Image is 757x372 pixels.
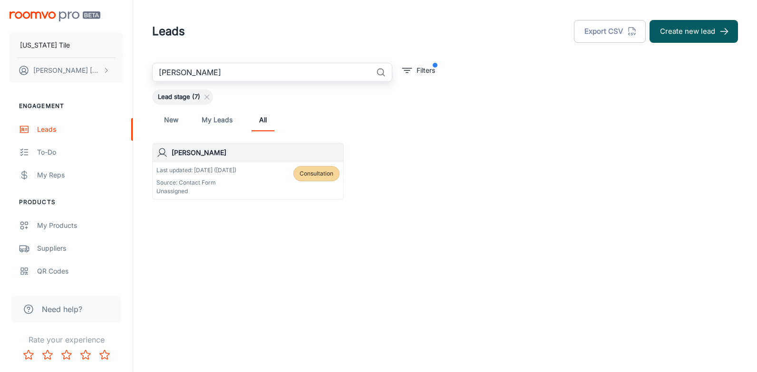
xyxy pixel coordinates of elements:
div: My Reps [37,170,123,180]
button: [PERSON_NAME] [PERSON_NAME] [10,58,123,83]
p: Last updated: [DATE] ([DATE]) [156,166,236,175]
a: New [160,108,183,131]
div: Suppliers [37,243,123,254]
h6: [PERSON_NAME] [172,147,340,158]
a: All [252,108,274,131]
img: Roomvo PRO Beta [10,11,100,21]
p: [US_STATE] Tile [20,40,70,50]
button: Create new lead [650,20,738,43]
div: My Products [37,220,123,231]
p: Unassigned [156,187,236,196]
span: Consultation [300,169,333,178]
input: Search [152,63,372,82]
div: Lead stage (7) [152,89,213,105]
h1: Leads [152,23,185,40]
div: Leads [37,124,123,135]
div: QR Codes [37,266,123,276]
p: Filters [417,65,435,76]
button: filter [400,63,437,78]
a: [PERSON_NAME]Last updated: [DATE] ([DATE])Source: Contact FormUnassignedConsultation [152,143,344,200]
a: My Leads [202,108,233,131]
button: Export CSV [574,20,646,43]
span: Lead stage (7) [152,92,206,102]
div: To-do [37,147,123,157]
p: Source: Contact Form [156,178,236,187]
p: [PERSON_NAME] [PERSON_NAME] [33,65,100,76]
button: [US_STATE] Tile [10,33,123,58]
